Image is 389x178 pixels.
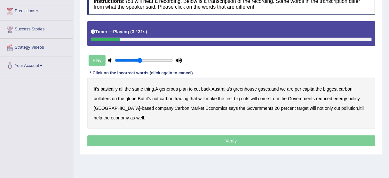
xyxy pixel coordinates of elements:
[146,29,147,34] b: )
[87,70,195,76] div: * Click on the incorrect words (click again to cancel)
[175,106,189,111] b: Carbon
[288,96,315,101] b: Governments
[241,96,250,101] b: cuts
[119,86,123,92] b: all
[190,96,197,101] b: that
[281,96,287,101] b: the
[201,86,211,92] b: back
[126,96,137,101] b: globe
[317,106,323,111] b: not
[113,29,129,34] b: Playing
[316,86,322,92] b: the
[239,106,245,111] b: the
[130,115,135,120] b: as
[297,106,309,111] b: target
[339,86,353,92] b: carbon
[342,106,358,111] b: pollution
[287,86,294,92] b: are
[112,96,117,101] b: on
[138,96,145,101] b: But
[316,96,332,101] b: reduced
[310,106,316,111] b: will
[234,96,240,101] b: big
[132,29,146,34] b: 3 / 31s
[323,86,338,92] b: biggest
[270,96,279,101] b: from
[349,96,360,101] b: policy
[132,86,143,92] b: same
[206,96,217,101] b: make
[142,106,154,111] b: based
[94,96,111,101] b: polluters
[118,96,124,101] b: the
[251,96,257,101] b: will
[234,86,257,92] b: greenhouse
[194,86,200,92] b: cut
[175,96,188,101] b: trading
[100,86,118,92] b: basically
[229,106,238,111] b: says
[334,96,347,101] b: energy
[0,20,73,36] a: Success Stories
[91,29,147,34] h5: Timer —
[94,86,99,92] b: It's
[212,86,232,92] b: Australia's
[226,96,233,101] b: first
[281,106,296,111] b: percent
[198,96,204,101] b: will
[0,57,73,73] a: Your Account
[0,39,73,55] a: Strategy Videos
[152,96,158,101] b: not
[272,86,279,92] b: and
[160,96,174,101] b: carbon
[275,106,280,111] b: 20
[189,86,193,92] b: to
[136,115,144,120] b: well
[258,96,269,101] b: come
[125,86,131,92] b: the
[111,115,129,120] b: economy
[179,86,187,92] b: plan
[360,106,365,111] b: it'll
[206,106,227,111] b: Economics
[325,106,333,111] b: only
[87,78,375,129] div: . . , . . - , .
[334,106,340,111] b: cut
[191,106,204,111] b: Market
[146,96,151,101] b: it's
[303,86,314,92] b: capita
[94,106,140,111] b: [GEOGRAPHIC_DATA]
[155,106,173,111] b: company
[144,86,154,92] b: thing
[280,86,286,92] b: we
[159,86,178,92] b: generous
[218,96,224,101] b: the
[94,115,102,120] b: help
[0,2,73,18] a: Predictions
[155,86,158,92] b: A
[103,115,109,120] b: the
[247,106,274,111] b: Governments
[258,86,270,92] b: gases
[295,86,301,92] b: per
[130,29,132,34] b: (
